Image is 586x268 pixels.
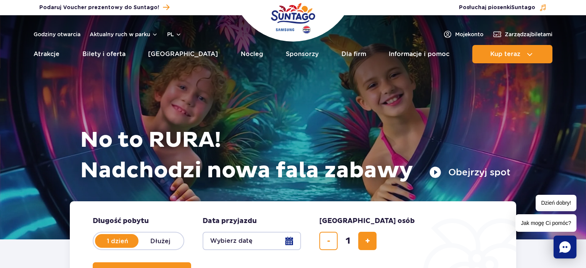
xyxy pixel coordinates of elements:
[241,45,263,63] a: Nocleg
[96,233,139,249] label: 1 dzień
[39,4,159,11] span: Podaruj Voucher prezentowy do Suntago!
[536,195,576,211] span: Dzień dobry!
[93,217,149,226] span: Długość pobytu
[148,45,218,63] a: [GEOGRAPHIC_DATA]
[341,45,366,63] a: Dla firm
[138,233,182,249] label: Dłużej
[493,30,552,39] a: Zarządzajbiletami
[515,214,576,232] span: Jak mogę Ci pomóc?
[389,45,449,63] a: Informacje i pomoc
[472,45,552,63] button: Kup teraz
[511,5,535,10] span: Suntago
[319,232,338,250] button: usuń bilet
[90,31,158,37] button: Aktualny ruch w parku
[459,4,547,11] button: Posłuchaj piosenkiSuntago
[82,45,126,63] a: Bilety i oferta
[203,232,301,250] button: Wybierz datę
[339,232,357,250] input: liczba biletów
[80,125,510,186] h1: No to RURA! Nadchodzi nowa fala zabawy
[34,45,60,63] a: Atrakcje
[455,30,483,38] span: Moje konto
[358,232,377,250] button: dodaj bilet
[286,45,319,63] a: Sponsorzy
[167,30,182,38] button: pl
[443,30,483,39] a: Mojekonto
[429,166,510,178] button: Obejrzyj spot
[203,217,257,226] span: Data przyjazdu
[319,217,415,226] span: [GEOGRAPHIC_DATA] osób
[39,2,169,13] a: Podaruj Voucher prezentowy do Suntago!
[459,4,535,11] span: Posłuchaj piosenki
[505,30,552,38] span: Zarządzaj biletami
[34,30,80,38] a: Godziny otwarcia
[554,236,576,258] div: Chat
[490,51,520,58] span: Kup teraz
